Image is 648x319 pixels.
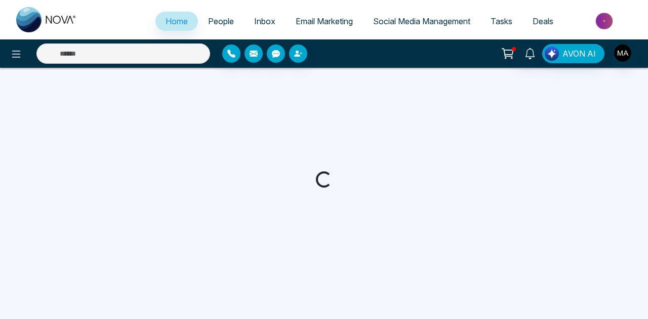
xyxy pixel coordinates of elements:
a: People [198,12,244,31]
img: Lead Flow [545,47,559,61]
a: Home [155,12,198,31]
a: Deals [522,12,563,31]
img: Nova CRM Logo [16,7,77,32]
span: Inbox [254,16,275,26]
span: Social Media Management [373,16,470,26]
img: User Avatar [614,44,631,62]
a: Email Marketing [286,12,363,31]
span: Email Marketing [296,16,353,26]
a: Inbox [244,12,286,31]
a: Tasks [480,12,522,31]
img: Market-place.gif [569,10,642,32]
span: AVON AI [562,48,596,60]
span: Deals [533,16,553,26]
button: AVON AI [542,44,604,63]
a: Social Media Management [363,12,480,31]
span: Home [166,16,188,26]
span: People [208,16,234,26]
span: Tasks [491,16,512,26]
